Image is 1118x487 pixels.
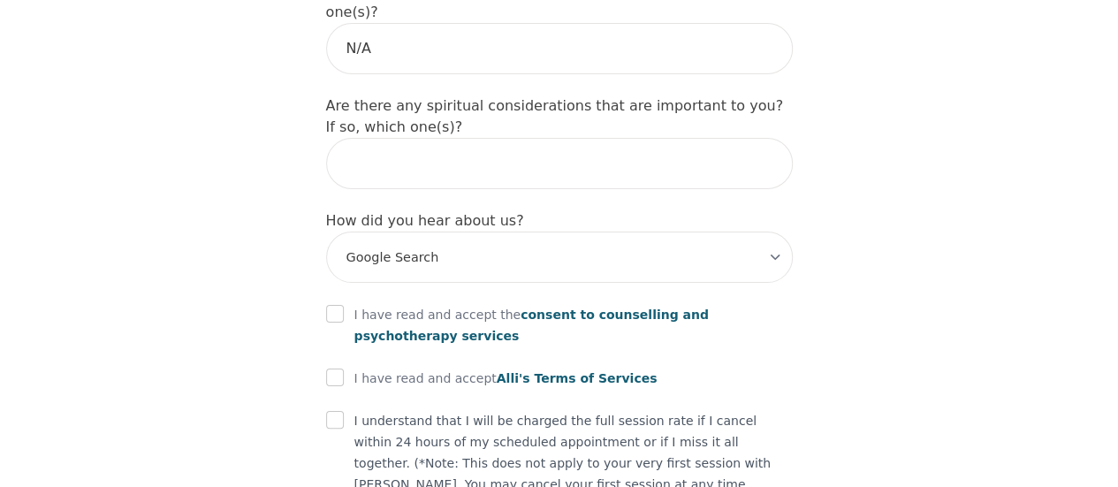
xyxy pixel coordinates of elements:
p: I have read and accept [354,368,658,389]
label: How did you hear about us? [326,212,524,229]
span: consent to counselling and psychotherapy services [354,308,709,343]
span: Alli's Terms of Services [497,371,658,385]
p: I have read and accept the [354,304,793,346]
label: Are there any spiritual considerations that are important to you? If so, which one(s)? [326,97,783,135]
